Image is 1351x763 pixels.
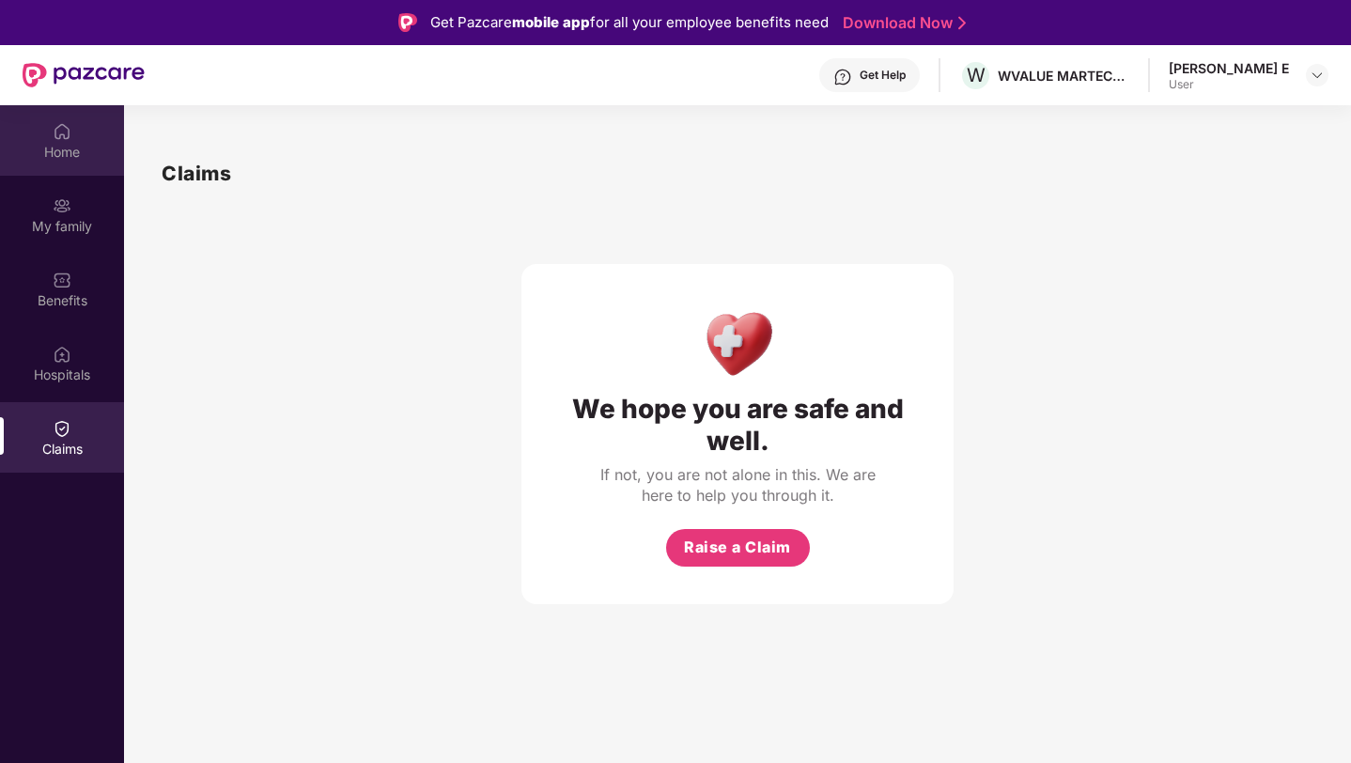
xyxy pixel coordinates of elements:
button: Raise a Claim [666,529,810,567]
div: Get Pazcare for all your employee benefits need [430,11,829,34]
img: svg+xml;base64,PHN2ZyBpZD0iQ2xhaW0iIHhtbG5zPSJodHRwOi8vd3d3LnczLm9yZy8yMDAwL3N2ZyIgd2lkdGg9IjIwIi... [53,419,71,438]
div: Get Help [860,68,906,83]
img: New Pazcare Logo [23,63,145,87]
div: We hope you are safe and well. [559,393,916,457]
a: Download Now [843,13,960,33]
div: User [1169,77,1289,92]
img: svg+xml;base64,PHN2ZyB3aWR0aD0iMjAiIGhlaWdodD0iMjAiIHZpZXdCb3g9IjAgMCAyMCAyMCIgZmlsbD0ibm9uZSIgeG... [53,196,71,215]
img: svg+xml;base64,PHN2ZyBpZD0iSGVscC0zMngzMiIgeG1sbnM9Imh0dHA6Ly93d3cudzMub3JnLzIwMDAvc3ZnIiB3aWR0aD... [833,68,852,86]
span: W [967,64,986,86]
strong: mobile app [512,13,590,31]
div: WVALUE MARTECH PRIVATE LIMITED [998,67,1129,85]
span: Raise a Claim [684,536,791,559]
img: svg+xml;base64,PHN2ZyBpZD0iQmVuZWZpdHMiIHhtbG5zPSJodHRwOi8vd3d3LnczLm9yZy8yMDAwL3N2ZyIgd2lkdGg9Ij... [53,271,71,289]
div: [PERSON_NAME] E [1169,59,1289,77]
img: Logo [398,13,417,32]
h1: Claims [162,158,231,189]
img: svg+xml;base64,PHN2ZyBpZD0iSG9zcGl0YWxzIiB4bWxucz0iaHR0cDovL3d3dy53My5vcmcvMjAwMC9zdmciIHdpZHRoPS... [53,345,71,364]
div: If not, you are not alone in this. We are here to help you through it. [597,464,878,506]
img: Health Care [697,302,779,383]
img: Stroke [958,13,966,33]
img: svg+xml;base64,PHN2ZyBpZD0iRHJvcGRvd24tMzJ4MzIiIHhtbG5zPSJodHRwOi8vd3d3LnczLm9yZy8yMDAwL3N2ZyIgd2... [1310,68,1325,83]
img: svg+xml;base64,PHN2ZyBpZD0iSG9tZSIgeG1sbnM9Imh0dHA6Ly93d3cudzMub3JnLzIwMDAvc3ZnIiB3aWR0aD0iMjAiIG... [53,122,71,141]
